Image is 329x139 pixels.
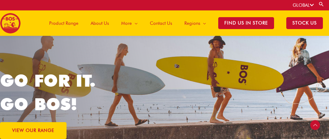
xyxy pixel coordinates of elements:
a: GLOBAL [293,2,314,8]
nav: Site Navigation [38,10,329,36]
a: Contact Us [144,10,178,36]
span: Product Range [49,14,78,32]
a: Find Us in Store [212,10,280,36]
a: About Us [85,10,115,36]
span: About Us [91,14,109,32]
a: Regions [178,10,212,36]
span: VIEW OUR RANGE [12,128,54,133]
span: Contact Us [150,14,172,32]
a: STOCK US [280,10,329,36]
span: STOCK US [286,17,323,29]
a: More [115,10,144,36]
span: More [121,14,132,32]
a: Search button [318,1,324,7]
span: Find Us in Store [218,17,274,29]
span: Regions [184,14,200,32]
a: Product Range [43,10,85,36]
